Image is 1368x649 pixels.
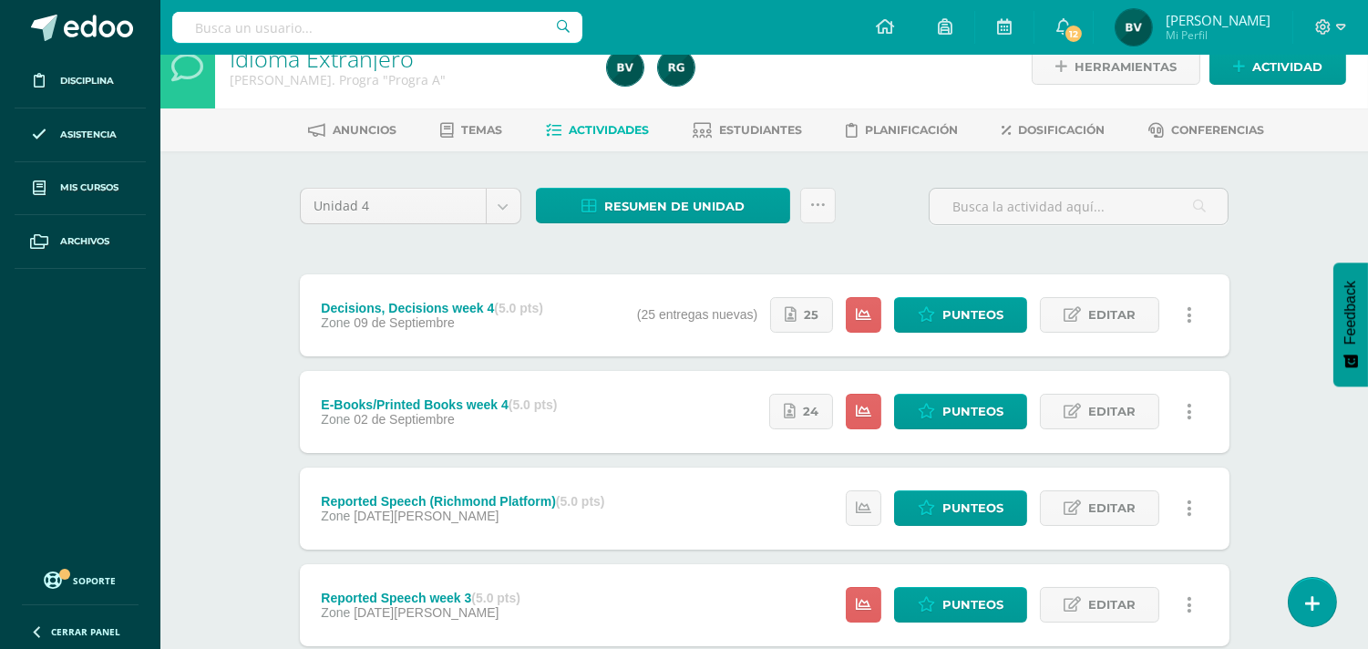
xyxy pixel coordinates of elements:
span: Temas [461,123,502,137]
a: Herramientas [1032,49,1200,85]
a: Punteos [894,490,1027,526]
span: Zone [321,315,350,330]
span: Editar [1088,491,1136,525]
button: Feedback - Mostrar encuesta [1333,263,1368,386]
span: Zone [321,509,350,523]
span: Zone [321,605,350,620]
div: Quinto Bach. Progra 'Progra A' [230,71,585,88]
span: Planificación [865,123,958,137]
span: Zone [321,412,350,427]
img: fbf07539d2209bdb7d77cb73bbc859fa.png [1116,9,1152,46]
a: Dosificación [1002,116,1105,145]
strong: (5.0 pts) [509,397,558,412]
span: Editar [1088,588,1136,622]
img: e044b199acd34bf570a575bac584e1d1.png [658,49,694,86]
span: Punteos [942,588,1003,622]
a: Planificación [846,116,958,145]
span: Resumen de unidad [604,190,745,223]
a: Unidad 4 [301,189,520,223]
span: Punteos [942,491,1003,525]
input: Busca un usuario... [172,12,582,43]
span: 09 de Septiembre [354,315,455,330]
strong: (5.0 pts) [471,591,520,605]
a: Punteos [894,394,1027,429]
h1: Idioma Extranjero [230,46,585,71]
span: Actividades [569,123,649,137]
span: [DATE][PERSON_NAME] [354,605,499,620]
a: Mis cursos [15,162,146,216]
span: Feedback [1342,281,1359,345]
a: Resumen de unidad [536,188,790,223]
strong: (5.0 pts) [494,301,543,315]
div: E-Books/Printed Books week 4 [321,397,557,412]
span: Conferencias [1171,123,1264,137]
span: Dosificación [1018,123,1105,137]
input: Busca la actividad aquí... [930,189,1228,224]
span: Asistencia [60,128,117,142]
a: Actividades [546,116,649,145]
div: Reported Speech week 3 [321,591,520,605]
a: Punteos [894,297,1027,333]
span: [DATE][PERSON_NAME] [354,509,499,523]
span: Punteos [942,395,1003,428]
span: Editar [1088,298,1136,332]
span: Disciplina [60,74,114,88]
span: 25 [804,298,818,332]
span: Cerrar panel [51,625,120,638]
a: Temas [440,116,502,145]
span: Mi Perfil [1166,27,1270,43]
a: Anuncios [308,116,396,145]
a: Archivos [15,215,146,269]
span: Archivos [60,234,109,249]
a: Conferencias [1148,116,1264,145]
a: 25 [770,297,833,333]
a: 24 [769,394,833,429]
a: Punteos [894,587,1027,623]
span: 02 de Septiembre [354,412,455,427]
div: Decisions, Decisions week 4 [321,301,543,315]
a: Actividad [1209,49,1346,85]
span: Unidad 4 [314,189,472,223]
span: 24 [803,395,818,428]
a: Soporte [22,567,139,592]
a: Estudiantes [693,116,802,145]
span: [PERSON_NAME] [1166,11,1270,29]
span: Soporte [74,574,117,587]
a: Asistencia [15,108,146,162]
div: Reported Speech (Richmond Platform) [321,494,604,509]
span: Mis cursos [60,180,118,195]
span: Herramientas [1075,50,1177,84]
span: Estudiantes [719,123,802,137]
a: Disciplina [15,55,146,108]
img: fbf07539d2209bdb7d77cb73bbc859fa.png [607,49,643,86]
span: 12 [1064,24,1084,44]
span: Punteos [942,298,1003,332]
strong: (5.0 pts) [556,494,605,509]
span: Editar [1088,395,1136,428]
a: Idioma Extranjero [230,43,414,74]
span: Anuncios [333,123,396,137]
span: Actividad [1252,50,1322,84]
